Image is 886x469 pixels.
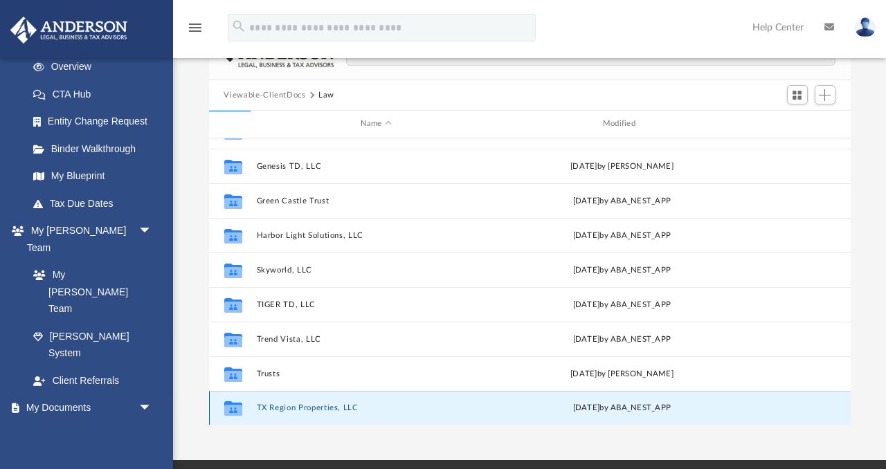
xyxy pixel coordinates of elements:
button: Skyworld, LLC [256,266,496,275]
div: [DATE] by ABA_NEST_APP [502,298,741,311]
a: My Blueprint [19,163,166,190]
i: search [231,19,246,34]
i: menu [187,19,204,36]
button: Harbor Light Solutions, LLC [256,231,496,240]
a: My [PERSON_NAME] Team [19,261,159,323]
div: [DATE] by [PERSON_NAME] [502,367,741,380]
div: [DATE] by ABA_NEST_APP [502,333,741,345]
div: id [748,118,844,130]
div: [DATE] by ABA_NEST_APP [502,264,741,276]
a: Box [19,421,159,449]
button: TIGER TD, LLC [256,300,496,309]
a: My Documentsarrow_drop_down [10,394,166,422]
span: arrow_drop_down [138,217,166,246]
button: Trusts [256,369,496,378]
div: [DATE] by [PERSON_NAME] [502,160,741,172]
a: Tax Due Dates [19,190,173,217]
button: Add [815,85,835,104]
a: Client Referrals [19,367,166,394]
button: Switch to Grid View [787,85,808,104]
a: Overview [19,53,173,81]
a: Entity Change Request [19,108,173,136]
div: [DATE] by ABA_NEST_APP [502,402,741,414]
div: grid [209,138,851,425]
a: My [PERSON_NAME] Teamarrow_drop_down [10,217,166,261]
button: Green Castle Trust [256,196,496,205]
div: [DATE] by ABA_NEST_APP [502,229,741,241]
a: menu [187,26,204,36]
div: id [215,118,249,130]
a: Binder Walkthrough [19,135,173,163]
button: Trend Vista, LLC [256,335,496,344]
a: CTA Hub [19,80,173,108]
button: TX Region Properties, LLC [256,403,496,412]
div: [DATE] by ABA_NEST_APP [502,194,741,207]
button: Viewable-ClientDocs [224,89,305,102]
button: Genesis TD, LLC [256,162,496,171]
a: [PERSON_NAME] System [19,322,166,367]
button: Law [318,89,334,102]
img: Anderson Advisors Platinum Portal [6,17,132,44]
div: Name [255,118,496,130]
div: Modified [501,118,741,130]
span: arrow_drop_down [138,394,166,423]
img: User Pic [855,17,876,37]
